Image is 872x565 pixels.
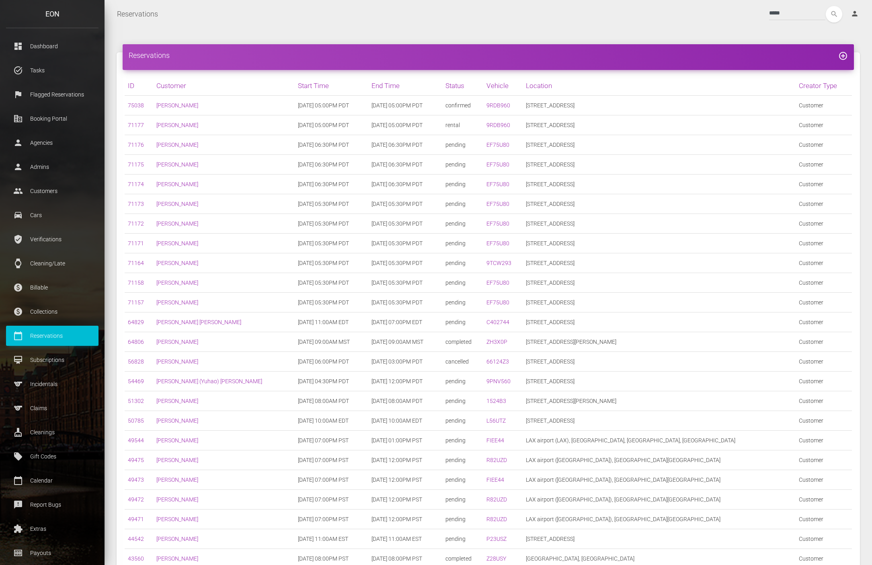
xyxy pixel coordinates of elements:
td: [DATE] 06:30PM PDT [295,155,368,175]
p: Dashboard [12,40,92,52]
td: pending [442,135,483,155]
p: Agencies [12,137,92,149]
a: EF75U80 [486,161,509,168]
td: Customer [796,253,852,273]
p: Cleanings [12,426,92,438]
a: sports Claims [6,398,98,418]
td: Customer [796,312,852,332]
a: ZH3X0P [486,339,507,345]
td: LAX airport ([GEOGRAPHIC_DATA]), [GEOGRAPHIC_DATA][GEOGRAPHIC_DATA] [523,470,795,490]
td: [STREET_ADDRESS] [523,529,795,549]
th: Location [523,76,795,96]
td: pending [442,253,483,273]
a: EF75U80 [486,220,509,227]
a: sports Incidentals [6,374,98,394]
td: [DATE] 06:30PM PDT [368,155,442,175]
td: pending [442,312,483,332]
td: [STREET_ADDRESS][PERSON_NAME] [523,391,795,411]
a: 44542 [128,536,144,542]
a: 56828 [128,358,144,365]
td: pending [442,391,483,411]
h4: Reservations [129,50,848,60]
td: Customer [796,175,852,194]
td: [DATE] 07:00PM PST [295,490,368,510]
td: [DATE] 11:00AM EST [295,529,368,549]
td: Customer [796,510,852,529]
td: [DATE] 10:00AM EDT [368,411,442,431]
td: [DATE] 08:00AM PDT [368,391,442,411]
a: [PERSON_NAME] [PERSON_NAME] [156,319,241,325]
td: pending [442,175,483,194]
td: pending [442,411,483,431]
td: [DATE] 05:30PM PDT [368,214,442,234]
a: 49544 [128,437,144,444]
a: extension Extras [6,519,98,539]
a: [PERSON_NAME] [156,477,198,483]
td: Customer [796,234,852,253]
a: paid Billable [6,277,98,298]
p: Collections [12,306,92,318]
a: 43560 [128,555,144,562]
a: add_circle_outline [838,51,848,60]
td: pending [442,490,483,510]
td: LAX airport (LAX), [GEOGRAPHIC_DATA], [GEOGRAPHIC_DATA], [GEOGRAPHIC_DATA] [523,431,795,450]
td: [DATE] 07:00PM EDT [368,312,442,332]
button: search [826,6,842,23]
a: [PERSON_NAME] [156,339,198,345]
td: pending [442,450,483,470]
th: Vehicle [483,76,523,96]
a: [PERSON_NAME] [156,122,198,128]
td: [DATE] 06:30PM PDT [368,175,442,194]
a: 9RDB960 [486,102,510,109]
a: 49471 [128,516,144,522]
td: Customer [796,194,852,214]
a: 71158 [128,279,144,286]
a: [PERSON_NAME] [156,417,198,424]
a: feedback Report Bugs [6,495,98,515]
td: [DATE] 10:00AM EDT [295,411,368,431]
a: 71176 [128,142,144,148]
th: End Time [368,76,442,96]
th: Start Time [295,76,368,96]
td: Customer [796,391,852,411]
td: [DATE] 09:00AM MST [295,332,368,352]
a: [PERSON_NAME] [156,457,198,463]
td: [DATE] 05:00PM PDT [295,96,368,115]
td: [DATE] 05:30PM PDT [368,253,442,273]
td: Customer [796,293,852,312]
a: [PERSON_NAME] [156,536,198,542]
td: [DATE] 09:00AM MST [368,332,442,352]
a: corporate_fare Booking Portal [6,109,98,129]
a: 64806 [128,339,144,345]
td: [STREET_ADDRESS] [523,96,795,115]
a: 71157 [128,299,144,306]
td: Customer [796,431,852,450]
td: [DATE] 03:00PM PDT [368,352,442,372]
a: 71175 [128,161,144,168]
td: rental [442,115,483,135]
a: [PERSON_NAME] [156,555,198,562]
td: [DATE] 01:00PM PST [368,431,442,450]
a: paid Collections [6,302,98,322]
td: Customer [796,273,852,293]
td: completed [442,332,483,352]
td: Customer [796,214,852,234]
td: pending [442,214,483,234]
a: person [845,6,866,22]
a: [PERSON_NAME] [156,161,198,168]
td: LAX airport ([GEOGRAPHIC_DATA]), [GEOGRAPHIC_DATA][GEOGRAPHIC_DATA] [523,490,795,510]
a: P23USZ [486,536,507,542]
td: cancelled [442,352,483,372]
td: [DATE] 05:00PM PDT [295,115,368,135]
a: 9PNV560 [486,378,511,384]
a: [PERSON_NAME] [156,102,198,109]
a: [PERSON_NAME] [156,260,198,266]
a: 71173 [128,201,144,207]
a: [PERSON_NAME] [156,220,198,227]
td: [STREET_ADDRESS] [523,175,795,194]
a: 66124Z3 [486,358,509,365]
th: Status [442,76,483,96]
a: cleaning_services Cleanings [6,422,98,442]
td: [DATE] 06:30PM PDT [295,135,368,155]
